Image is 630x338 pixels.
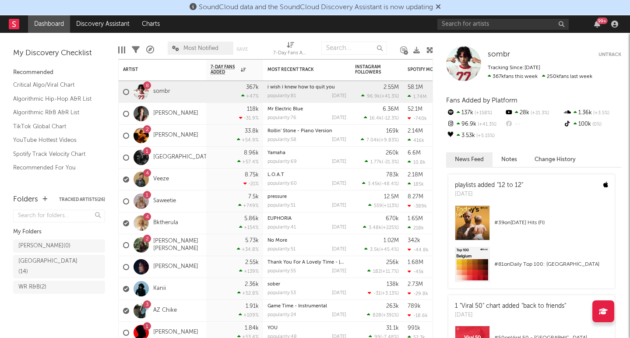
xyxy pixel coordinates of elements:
div: 33.8k [245,128,259,134]
div: -18.6k [408,313,428,318]
div: [GEOGRAPHIC_DATA] ( 14 ) [18,256,80,277]
div: 367k [246,84,259,90]
div: A&R Pipeline [146,37,154,63]
div: sober [267,282,346,287]
div: 2.73M [408,282,423,287]
div: [DATE] [332,225,346,230]
div: 991k [408,325,420,331]
div: 169k [386,128,399,134]
a: [PERSON_NAME] [153,110,198,117]
div: # 39 on [DATE] Hits (FI) [494,218,608,228]
div: ( ) [367,268,399,274]
div: -21 % [243,181,259,187]
div: 118k [247,106,259,112]
span: sombr [488,51,510,58]
div: 138k [387,282,399,287]
div: L.O.A.T [267,173,346,177]
div: popularity: 51 [267,203,296,208]
div: Rollin' Stone - Piano Version [267,129,346,134]
span: +41.3 % [476,122,496,127]
a: [PERSON_NAME] [153,132,198,139]
div: 100k [563,119,621,130]
button: Save [236,47,248,52]
a: Discovery Assistant [70,15,136,33]
a: #81onDaily Top 100: [GEOGRAPHIC_DATA] [448,247,615,289]
div: 2.14M [408,128,423,134]
div: ( ) [367,312,399,318]
div: 8.27M [408,194,423,200]
a: Bktherula [153,219,178,227]
div: Folders [13,194,38,205]
span: -31 [373,291,380,296]
button: Tracked Artists(26) [59,197,105,202]
span: 1.77k [370,160,382,165]
span: 7-Day Fans Added [211,64,239,75]
a: Dashboard [28,15,70,33]
span: Fans Added by Platform [446,97,517,104]
div: [DATE] [332,94,346,99]
div: 28k [504,107,563,119]
span: -12.3 % [383,116,398,121]
div: i wish i knew how to quit you [267,85,346,90]
div: 256k [386,260,399,265]
span: Dismiss [436,4,441,11]
a: AZ Chike [153,307,177,314]
span: +113 % [384,204,398,208]
div: popularity: 51 [267,247,296,252]
span: 7.04k [366,138,379,143]
div: 1.68M [408,260,423,265]
a: Game Time - Instrumental [267,304,327,309]
div: 2.36k [245,282,259,287]
a: Kanii [153,285,166,292]
div: YOU [267,326,346,331]
a: [PERSON_NAME] [PERSON_NAME] [153,238,202,253]
div: [DATE] [332,291,346,296]
a: "12 to 12" [497,182,523,188]
span: +5.15 % [475,134,495,138]
div: [DATE] [332,269,346,274]
a: [GEOGRAPHIC_DATA] [153,154,212,161]
div: +154 % [239,225,259,230]
div: ( ) [361,137,399,143]
div: +109 % [239,312,259,318]
div: +54.9 % [237,137,259,143]
span: SoundCloud data and the SoundCloud Discovery Assistant is now updating [199,4,433,11]
div: 218k [408,225,424,231]
span: +41.3 % [381,94,398,99]
a: Thank You For A Lovely Time - [PERSON_NAME] Version [267,260,395,265]
input: Search for folders... [13,210,105,222]
div: Artist [123,67,189,72]
span: 16.4k [370,116,382,121]
div: popularity: 81 [267,94,296,99]
div: -45k [408,269,424,275]
span: 0 % [591,122,602,127]
div: [DATE] [332,203,346,208]
div: My Folders [13,227,105,237]
span: 828 [373,313,381,318]
div: popularity: 53 [267,291,296,296]
div: [DATE] [455,311,566,320]
div: 7-Day Fans Added (7-Day Fans Added) [273,48,308,59]
div: 99 + [597,18,608,24]
div: My Discovery Checklist [13,48,105,59]
div: Thank You For A Lovely Time - Raphael Saadiq Version [267,260,346,265]
div: +52.8 % [237,290,259,296]
span: +225 % [383,225,398,230]
div: [DATE] [332,313,346,317]
a: L.O.A.T [267,173,284,177]
a: [PERSON_NAME] [153,263,198,271]
a: Mr Electric Blue [267,107,303,112]
div: 1.91k [246,303,259,309]
a: i wish i knew how to quit you [267,85,335,90]
span: 96.9k [367,94,380,99]
div: 52.1M [408,106,422,112]
div: 10.8k [408,159,426,165]
div: 416k [408,137,424,143]
div: +47 % [241,93,259,99]
div: popularity: 60 [267,181,297,186]
a: sombr [488,50,510,59]
div: 12.5M [384,194,399,200]
button: Notes [493,152,526,167]
span: +11.7 % [382,269,398,274]
div: 1.65M [408,216,423,222]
